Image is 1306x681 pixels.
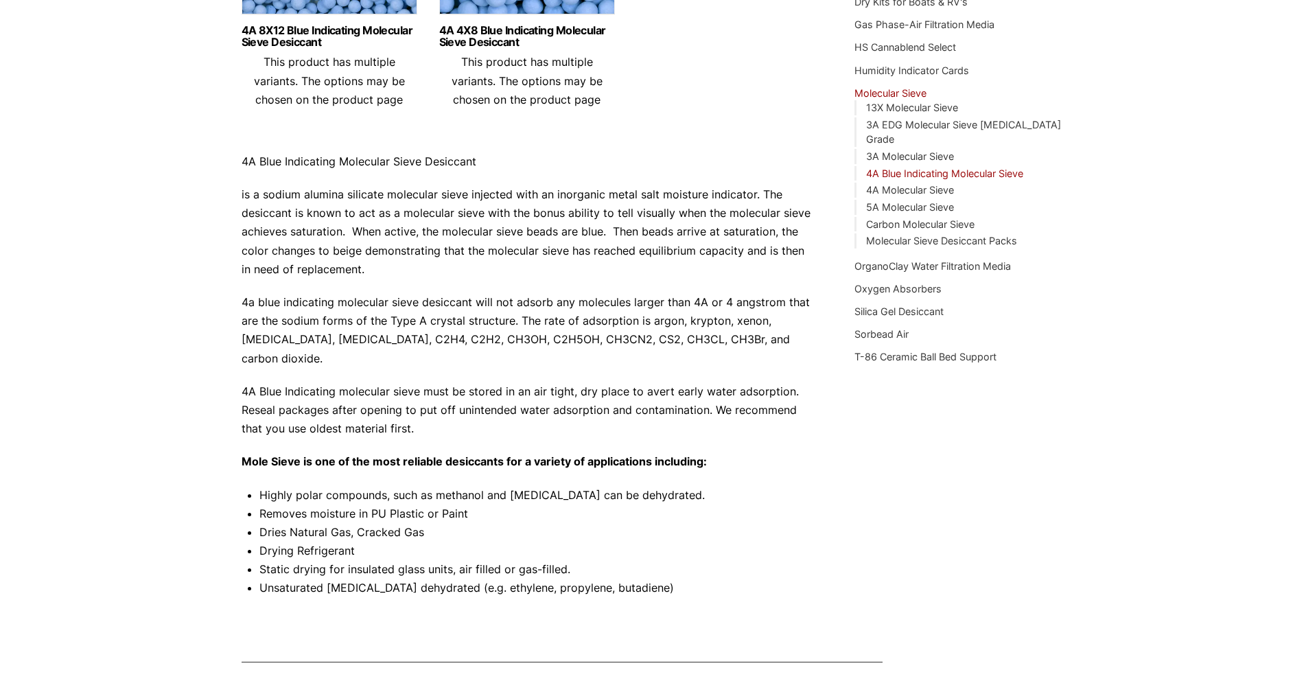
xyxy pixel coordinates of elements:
[866,102,958,113] a: 13X Molecular Sieve
[854,19,994,30] a: Gas Phase-Air Filtration Media
[242,382,814,439] p: 4A Blue Indicating molecular sieve must be stored in an air tight, dry place to avert early water...
[854,260,1011,272] a: OrganoClay Water Filtration Media
[866,235,1017,246] a: Molecular Sieve Desiccant Packs
[866,201,954,213] a: 5A Molecular Sieve
[854,283,942,295] a: Oxygen Absorbers
[854,328,909,340] a: Sorbead Air
[866,218,975,230] a: Carbon Molecular Sieve
[259,542,814,560] li: Drying Refrigerant
[854,41,956,53] a: HS Cannablend Select
[242,454,707,468] strong: Mole Sieve is one of the most reliable desiccants for a variety of applications including:
[866,184,954,196] a: 4A Molecular Sieve
[259,505,814,523] li: Removes moisture in PU Plastic or Paint
[242,25,417,48] a: 4A 8X12 Blue Indicating Molecular Sieve Desiccant
[259,486,814,505] li: Highly polar compounds, such as methanol and [MEDICAL_DATA] can be dehydrated.
[242,152,814,171] p: 4A Blue Indicating Molecular Sieve Desiccant
[259,579,814,597] li: Unsaturated [MEDICAL_DATA] dehydrated (e.g. ethylene, propylene, butadiene)
[866,150,954,162] a: 3A Molecular Sieve
[866,168,1023,179] a: 4A Blue Indicating Molecular Sieve
[242,293,814,368] p: 4a blue indicating molecular sieve desiccant will not adsorb any molecules larger than 4A or 4 an...
[854,351,996,362] a: T-86 Ceramic Ball Bed Support
[854,87,926,99] a: Molecular Sieve
[259,523,814,542] li: Dries Natural Gas, Cracked Gas
[259,560,814,579] li: Static drying for insulated glass units, air filled or gas-filled.
[866,119,1061,146] a: 3A EDG Molecular Sieve [MEDICAL_DATA] Grade
[854,65,969,76] a: Humidity Indicator Cards
[254,55,405,106] span: This product has multiple variants. The options may be chosen on the product page
[242,185,814,279] p: is a sodium alumina silicate molecular sieve injected with an inorganic metal salt moisture indic...
[439,25,615,48] a: 4A 4X8 Blue Indicating Molecular Sieve Desiccant
[854,305,944,317] a: Silica Gel Desiccant
[452,55,603,106] span: This product has multiple variants. The options may be chosen on the product page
